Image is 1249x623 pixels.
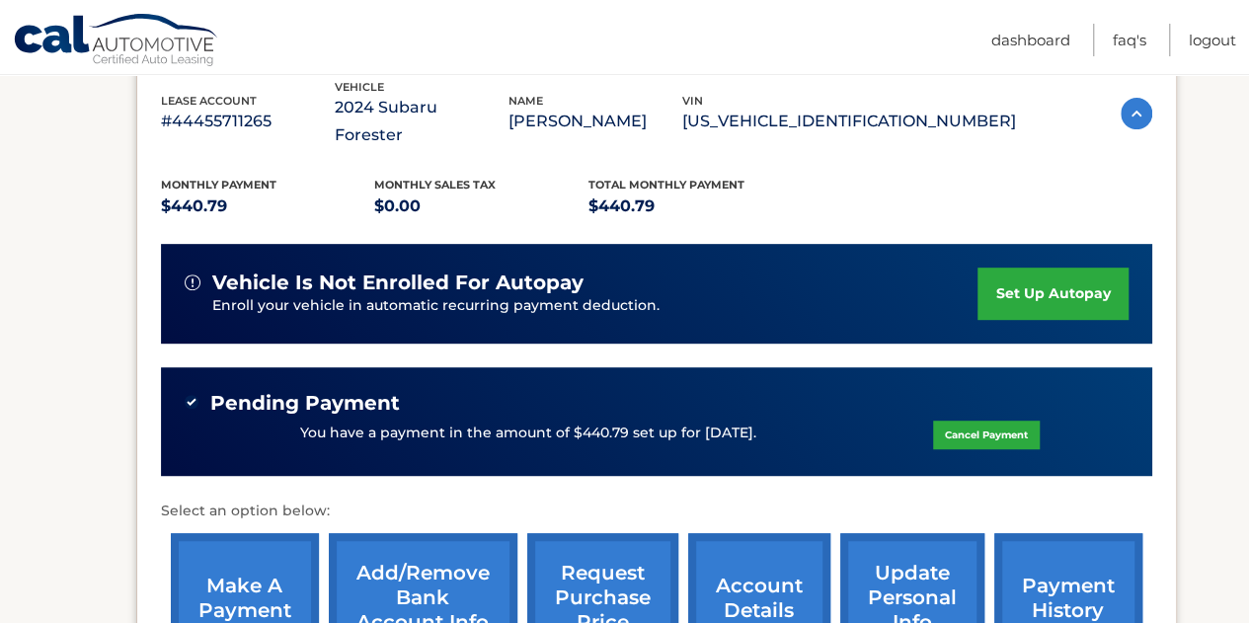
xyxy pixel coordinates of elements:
p: 2024 Subaru Forester [335,94,508,149]
span: Monthly sales Tax [374,178,496,192]
span: Monthly Payment [161,178,276,192]
p: Enroll your vehicle in automatic recurring payment deduction. [212,295,978,317]
span: vin [682,94,703,108]
span: lease account [161,94,257,108]
a: Cancel Payment [933,421,1040,449]
span: vehicle [335,80,384,94]
img: alert-white.svg [185,274,200,290]
img: accordion-active.svg [1121,98,1152,129]
span: Pending Payment [210,391,400,416]
a: Dashboard [991,24,1070,56]
a: Logout [1189,24,1236,56]
p: $440.79 [588,193,803,220]
p: You have a payment in the amount of $440.79 set up for [DATE]. [300,423,756,444]
img: check-green.svg [185,395,198,409]
p: $440.79 [161,193,375,220]
span: Total Monthly Payment [588,178,744,192]
span: vehicle is not enrolled for autopay [212,271,584,295]
a: set up autopay [977,268,1128,320]
a: Cal Automotive [13,13,220,70]
p: Select an option below: [161,500,1152,523]
p: $0.00 [374,193,588,220]
span: name [508,94,543,108]
p: [US_VEHICLE_IDENTIFICATION_NUMBER] [682,108,1016,135]
a: FAQ's [1113,24,1146,56]
p: [PERSON_NAME] [508,108,682,135]
p: #44455711265 [161,108,335,135]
